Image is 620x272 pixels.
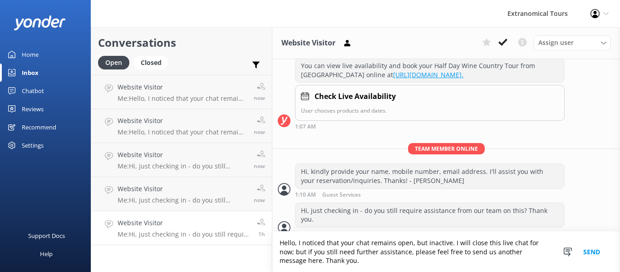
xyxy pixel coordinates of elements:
[91,177,272,211] a: Website VisitorMe:Hi, just checking in - do you still require assistance from our team on this? T...
[91,143,272,177] a: Website VisitorMe:Hi, just checking in - do you still require assistance from our team on this? T...
[575,232,609,272] button: Send
[40,245,53,263] div: Help
[22,82,44,100] div: Chatbot
[301,106,559,115] p: User chooses products and dates.
[118,184,247,194] h4: Website Visitor
[295,230,565,236] div: Oct 01 2025 04:16pm (UTC -07:00) America/Tijuana
[118,116,247,126] h4: Website Visitor
[538,38,574,48] span: Assign user
[118,128,247,136] p: Me: Hello, I noticed that your chat remains open, but inactive. I will close this live chat for n...
[98,34,265,51] h2: Conversations
[254,162,265,170] span: Oct 01 2025 05:44pm (UTC -07:00) America/Tijuana
[322,192,361,198] span: Guest Services
[91,109,272,143] a: Website VisitorMe:Hello, I noticed that your chat remains open, but inactive. I will close this l...
[322,231,361,236] span: Guest Services
[22,100,44,118] div: Reviews
[98,56,129,69] div: Open
[295,124,316,129] strong: 1:07 AM
[295,164,564,188] div: Hi, kindly provide your name, mobile number, email address. I'll assist you with your reservation...
[315,91,396,103] h4: Check Live Availability
[118,218,250,228] h4: Website Visitor
[295,123,565,129] div: Oct 01 2025 10:07am (UTC -07:00) America/Tijuana
[408,143,485,154] span: Team member online
[118,196,247,204] p: Me: Hi, just checking in - do you still require assistance from our team on this? Thank you. Hell...
[22,136,44,154] div: Settings
[118,94,247,103] p: Me: Hello, I noticed that your chat remains open, but inactive. I will close this live chat for n...
[118,230,250,238] p: Me: Hi, just checking in - do you still require assistance from our team on this? Thank you.
[134,57,173,67] a: Closed
[254,196,265,204] span: Oct 01 2025 05:44pm (UTC -07:00) America/Tijuana
[393,70,463,79] a: [URL][DOMAIN_NAME].
[98,57,134,67] a: Open
[364,231,387,236] span: • Unread
[22,64,39,82] div: Inbox
[91,211,272,245] a: Website VisitorMe:Hi, just checking in - do you still require assistance from our team on this? T...
[281,37,335,49] h3: Website Visitor
[534,35,611,50] div: Assign User
[295,192,316,198] strong: 1:10 AM
[91,75,272,109] a: Website VisitorMe:Hello, I noticed that your chat remains open, but inactive. I will close this l...
[14,15,66,30] img: yonder-white-logo.png
[254,94,265,102] span: Oct 01 2025 05:44pm (UTC -07:00) America/Tijuana
[254,128,265,136] span: Oct 01 2025 05:44pm (UTC -07:00) America/Tijuana
[295,231,316,236] strong: 7:16 AM
[118,150,247,160] h4: Website Visitor
[28,227,65,245] div: Support Docs
[118,162,247,170] p: Me: Hi, just checking in - do you still require assistance from our team on this? Thank you. Hell...
[22,118,56,136] div: Recommend
[258,230,265,238] span: Oct 01 2025 04:16pm (UTC -07:00) America/Tijuana
[295,191,565,198] div: Oct 01 2025 10:10am (UTC -07:00) America/Tijuana
[134,56,168,69] div: Closed
[295,58,564,82] div: You can view live availability and book your Half Day Wine Country Tour from [GEOGRAPHIC_DATA] on...
[272,232,620,272] textarea: Hello, I noticed that your chat remains open, but inactive. I will close this live chat for now; ...
[22,45,39,64] div: Home
[118,82,247,92] h4: Website Visitor
[295,203,564,227] div: Hi, just checking in - do you still require assistance from our team on this? Thank you.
